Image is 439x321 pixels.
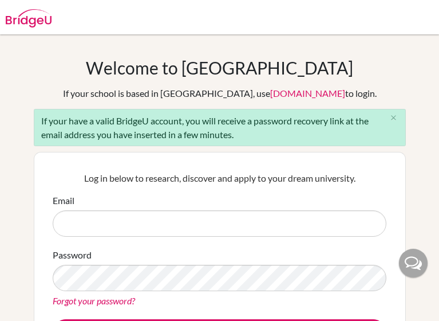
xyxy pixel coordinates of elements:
[53,194,74,208] label: Email
[53,295,135,306] a: Forgot your password?
[270,88,345,99] a: [DOMAIN_NAME]
[389,113,398,122] i: close
[34,109,406,146] div: If your have a valid BridgeU account, you will receive a password recovery link at the email addr...
[53,171,386,185] p: Log in below to research, discover and apply to your dream university.
[6,9,52,28] img: Bridge-U
[53,248,92,262] label: Password
[26,8,50,18] span: Help
[63,87,377,100] div: If your school is based in [GEOGRAPHIC_DATA], use to login.
[382,109,405,127] button: Close
[86,57,353,78] h1: Welcome to [GEOGRAPHIC_DATA]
